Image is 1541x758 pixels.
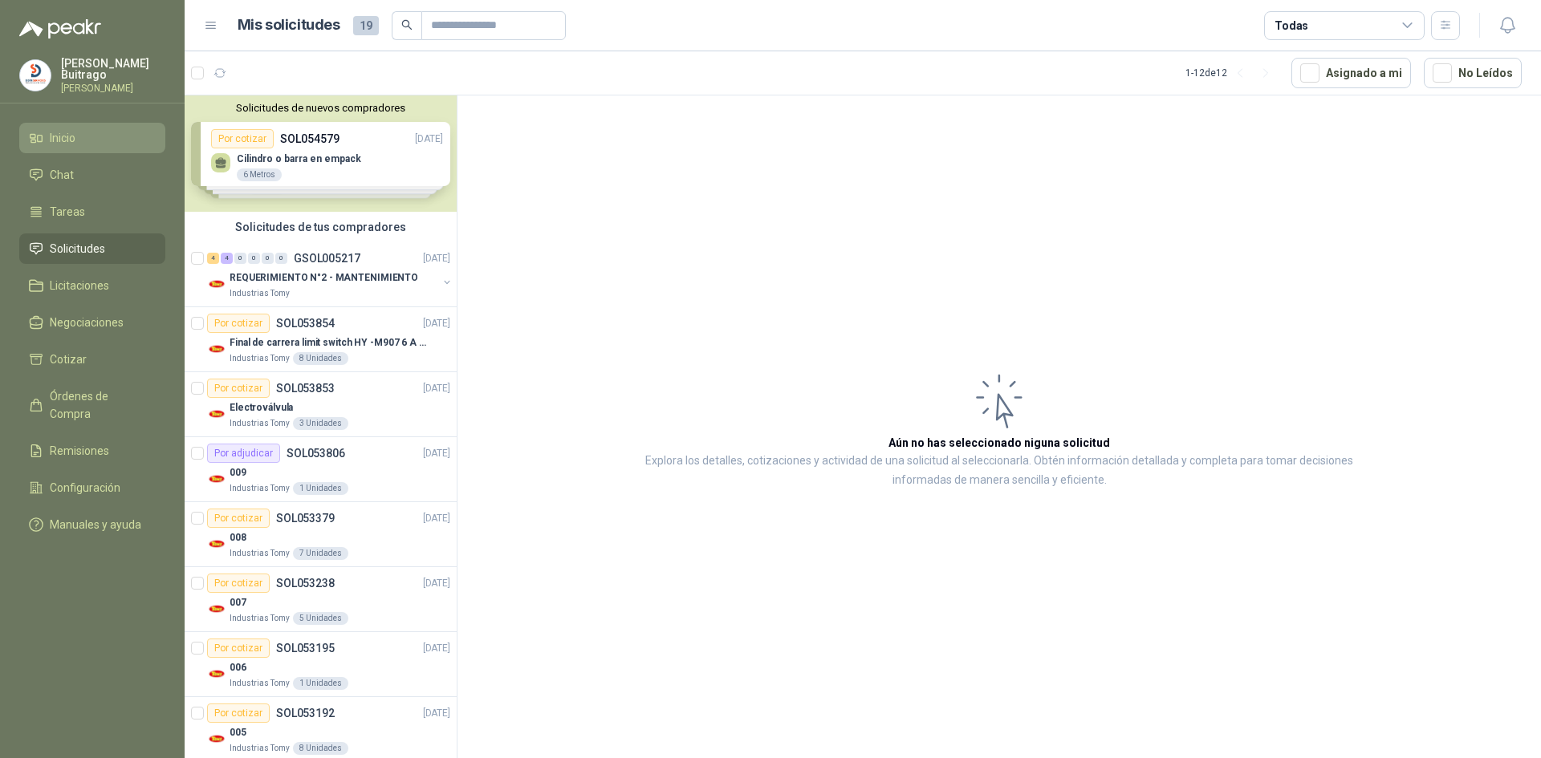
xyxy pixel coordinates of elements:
[234,253,246,264] div: 0
[293,742,348,755] div: 8 Unidades
[19,123,165,153] a: Inicio
[1424,58,1522,88] button: No Leídos
[293,547,348,560] div: 7 Unidades
[618,452,1380,490] p: Explora los detalles, cotizaciones y actividad de una solicitud al seleccionarla. Obtén informaci...
[185,307,457,372] a: Por cotizarSOL053854[DATE] Company LogoFinal de carrera limit switch HY -M907 6 A - 250 V a.cIndu...
[423,251,450,266] p: [DATE]
[50,240,105,257] span: Solicitudes
[19,19,101,39] img: Logo peakr
[230,417,290,430] p: Industrias Tomy
[293,352,348,365] div: 8 Unidades
[61,83,165,93] p: [PERSON_NAME]
[207,534,226,553] img: Company Logo
[50,516,141,533] span: Manuales y ayuda
[230,400,293,415] p: Electroválvula
[207,249,453,300] a: 4 4 0 0 0 0 GSOL005217[DATE] Company LogoREQUERIMIENTO N°2 - MANTENIMIENTOIndustrias Tomy
[185,567,457,632] a: Por cotizarSOL053238[DATE] Company Logo007Industrias Tomy5 Unidades
[423,381,450,396] p: [DATE]
[294,253,360,264] p: GSOL005217
[287,448,345,459] p: SOL053806
[50,129,75,147] span: Inicio
[221,253,233,264] div: 4
[61,58,165,80] p: [PERSON_NAME] Buitrago
[423,576,450,591] p: [DATE]
[423,511,450,526] p: [DATE]
[1275,17,1308,34] div: Todas
[1291,58,1411,88] button: Asignado a mi
[230,530,246,545] p: 008
[19,307,165,338] a: Negociaciones
[276,642,335,654] p: SOL053195
[50,479,120,497] span: Configuración
[230,612,290,625] p: Industrias Tomy
[185,502,457,567] a: Por cotizarSOL053379[DATE] Company Logo008Industrias Tomy7 Unidades
[248,253,260,264] div: 0
[207,274,226,294] img: Company Logo
[276,318,335,329] p: SOL053854
[207,729,226,748] img: Company Logo
[207,574,270,593] div: Por cotizar
[50,387,150,423] span: Órdenes de Compra
[423,446,450,461] p: [DATE]
[50,203,85,221] span: Tareas
[293,482,348,495] div: 1 Unidades
[888,434,1110,452] h3: Aún no has seleccionado niguna solicitud
[191,102,450,114] button: Solicitudes de nuevos compradores
[19,197,165,227] a: Tareas
[230,725,246,740] p: 005
[230,465,246,480] p: 009
[230,742,290,755] p: Industrias Tomy
[19,270,165,301] a: Licitaciones
[275,253,287,264] div: 0
[1185,60,1279,86] div: 1 - 12 de 12
[50,314,124,331] span: Negociaciones
[353,16,379,35] span: 19
[50,277,109,294] span: Licitaciones
[185,632,457,697] a: Por cotizarSOL053195[DATE] Company Logo006Industrias Tomy1 Unidades
[19,160,165,190] a: Chat
[423,641,450,656] p: [DATE]
[207,599,226,618] img: Company Logo
[230,482,290,495] p: Industrias Tomy
[230,352,290,365] p: Industrias Tomy
[293,417,348,430] div: 3 Unidades
[207,664,226,683] img: Company Logo
[207,469,226,488] img: Company Logo
[50,351,87,368] span: Cotizar
[293,677,348,690] div: 1 Unidades
[185,212,457,242] div: Solicitudes de tus compradores
[423,706,450,721] p: [DATE]
[207,404,226,424] img: Company Logo
[185,437,457,502] a: Por adjudicarSOL053806[DATE] Company Logo009Industrias Tomy1 Unidades
[19,381,165,429] a: Órdenes de Compra
[207,444,280,463] div: Por adjudicar
[262,253,274,264] div: 0
[230,287,290,300] p: Industrias Tomy
[19,472,165,503] a: Configuración
[207,379,270,398] div: Por cotizar
[276,513,335,524] p: SOL053379
[238,14,340,37] h1: Mis solicitudes
[207,314,270,333] div: Por cotizar
[20,60,51,91] img: Company Logo
[19,509,165,540] a: Manuales y ayuda
[230,677,290,690] p: Industrias Tomy
[230,270,418,286] p: REQUERIMIENTO N°2 - MANTENIMIENTO
[185,95,457,212] div: Solicitudes de nuevos compradoresPor cotizarSOL054579[DATE] Cilindro o barra en empack6 MetrosPor...
[230,547,290,560] p: Industrias Tomy
[207,339,226,359] img: Company Logo
[207,253,219,264] div: 4
[50,166,74,184] span: Chat
[207,638,270,658] div: Por cotizar
[423,316,450,331] p: [DATE]
[230,660,246,675] p: 006
[185,372,457,437] a: Por cotizarSOL053853[DATE] Company LogoElectroválvulaIndustrias Tomy3 Unidades
[207,509,270,528] div: Por cotizar
[50,442,109,460] span: Remisiones
[207,703,270,723] div: Por cotizar
[293,612,348,625] div: 5 Unidades
[19,344,165,375] a: Cotizar
[230,335,429,351] p: Final de carrera limit switch HY -M907 6 A - 250 V a.c
[276,578,335,589] p: SOL053238
[230,595,246,610] p: 007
